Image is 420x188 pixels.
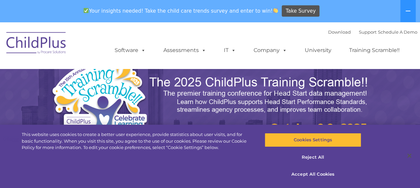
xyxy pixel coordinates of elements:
img: ChildPlus by Procare Solutions [3,27,70,61]
a: Take Survey [282,5,319,17]
font: | [328,29,417,35]
button: Close [402,148,417,163]
a: Download [328,29,351,35]
a: University [298,44,338,57]
button: Reject All [265,150,361,164]
button: Accept All Cookies [265,167,361,181]
span: Your insights needed! Take the child care trends survey and enter to win! [81,4,281,17]
div: This website uses cookies to create a better user experience, provide statistics about user visit... [22,131,252,151]
a: Support [359,29,377,35]
a: Assessments [157,44,213,57]
a: Schedule A Demo [378,29,417,35]
img: ✅ [84,8,89,13]
img: 👏 [273,8,278,13]
a: Company [247,44,294,57]
a: Software [108,44,152,57]
a: IT [217,44,243,57]
a: Training Scramble!! [342,44,406,57]
button: Cookies Settings [265,133,361,147]
span: Take Survey [286,5,316,17]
